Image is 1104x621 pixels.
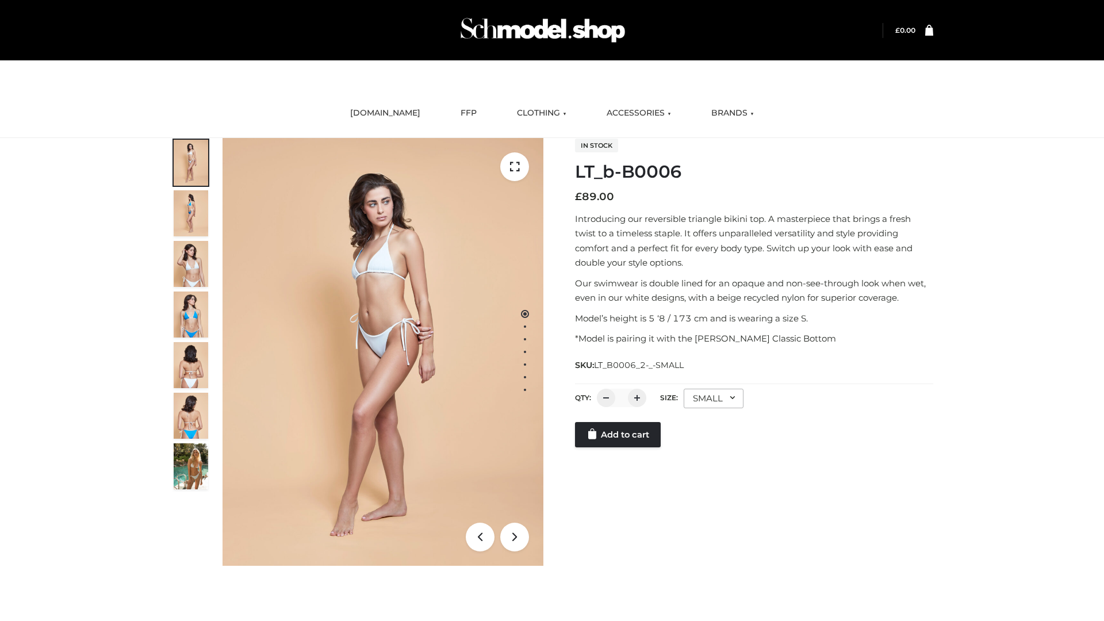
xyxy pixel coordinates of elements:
bdi: 0.00 [895,26,915,34]
p: Our swimwear is double lined for an opaque and non-see-through look when wet, even in our white d... [575,276,933,305]
a: £0.00 [895,26,915,34]
label: QTY: [575,393,591,402]
span: LT_B0006_2-_-SMALL [594,360,684,370]
img: Schmodel Admin 964 [457,7,629,53]
a: [DOMAIN_NAME] [342,101,429,126]
img: ArielClassicBikiniTop_CloudNine_AzureSky_OW114ECO_2-scaled.jpg [174,190,208,236]
span: £ [575,190,582,203]
img: ArielClassicBikiniTop_CloudNine_AzureSky_OW114ECO_1-scaled.jpg [174,140,208,186]
img: ArielClassicBikiniTop_CloudNine_AzureSky_OW114ECO_7-scaled.jpg [174,342,208,388]
span: £ [895,26,900,34]
img: ArielClassicBikiniTop_CloudNine_AzureSky_OW114ECO_1 [223,138,543,566]
a: Add to cart [575,422,661,447]
p: *Model is pairing it with the [PERSON_NAME] Classic Bottom [575,331,933,346]
p: Model’s height is 5 ‘8 / 173 cm and is wearing a size S. [575,311,933,326]
a: CLOTHING [508,101,575,126]
a: BRANDS [703,101,762,126]
span: SKU: [575,358,685,372]
img: ArielClassicBikiniTop_CloudNine_AzureSky_OW114ECO_8-scaled.jpg [174,393,208,439]
img: ArielClassicBikiniTop_CloudNine_AzureSky_OW114ECO_3-scaled.jpg [174,241,208,287]
p: Introducing our reversible triangle bikini top. A masterpiece that brings a fresh twist to a time... [575,212,933,270]
div: SMALL [684,389,743,408]
span: In stock [575,139,618,152]
img: ArielClassicBikiniTop_CloudNine_AzureSky_OW114ECO_4-scaled.jpg [174,292,208,338]
img: Arieltop_CloudNine_AzureSky2.jpg [174,443,208,489]
bdi: 89.00 [575,190,614,203]
label: Size: [660,393,678,402]
h1: LT_b-B0006 [575,162,933,182]
a: FFP [452,101,485,126]
a: ACCESSORIES [598,101,680,126]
